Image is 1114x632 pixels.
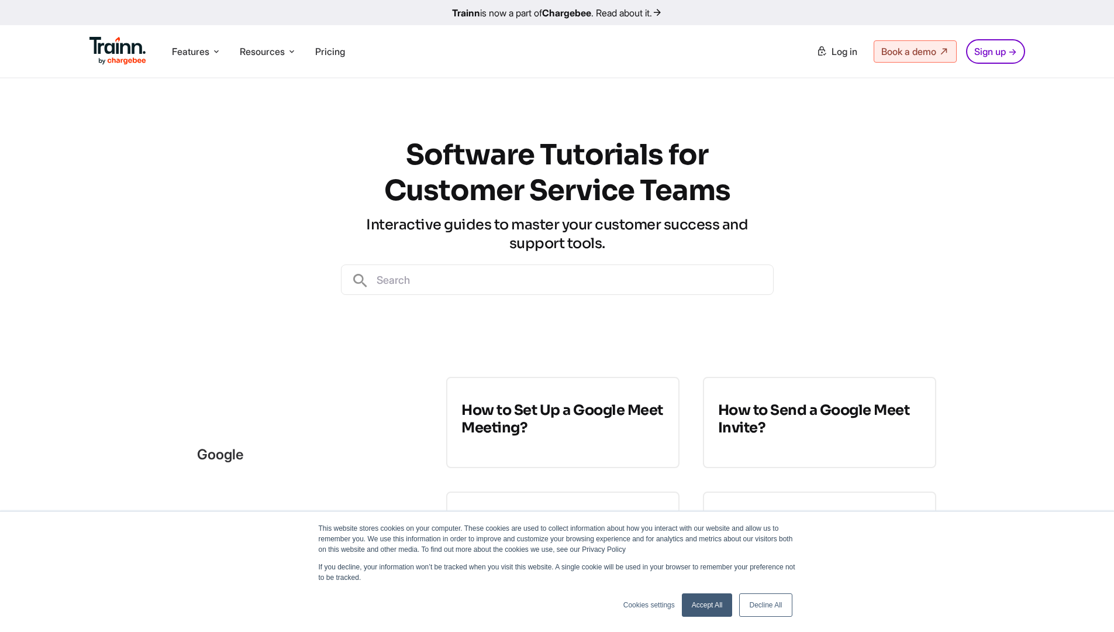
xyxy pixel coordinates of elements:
[874,40,957,63] a: Book a demo
[370,265,773,294] input: Search
[682,593,733,617] a: Accept All
[315,46,345,57] a: Pricing
[703,377,936,468] a: How to Send a Google Meet Invite?
[172,45,209,58] span: Features
[446,492,680,583] a: How to Share Screen on Google Meet?
[832,46,857,57] span: Log in
[881,46,936,57] span: Book a demo
[966,39,1025,64] a: Sign up →
[739,593,792,617] a: Decline All
[452,7,480,19] b: Trainn
[461,401,664,437] h3: How to Set Up a Google Meet Meeting?
[703,492,936,583] a: How to Record a Meeting in Google Meet?
[542,7,591,19] b: Chargebee
[718,401,921,437] h3: How to Send a Google Meet Invite?
[341,215,774,253] h3: Interactive guides to master your customer success and support tools.
[319,523,796,555] p: This website stores cookies on your computer. These cookies are used to collect information about...
[623,600,675,610] a: Cookies settings
[809,41,864,62] a: Log in
[178,377,423,532] div: google
[341,137,774,208] h1: Software Tutorials for Customer Service Teams
[89,37,147,65] img: Trainn Logo
[240,45,285,58] span: Resources
[319,562,796,583] p: If you decline, your information won’t be tracked when you visit this website. A single cookie wi...
[446,377,680,468] a: How to Set Up a Google Meet Meeting?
